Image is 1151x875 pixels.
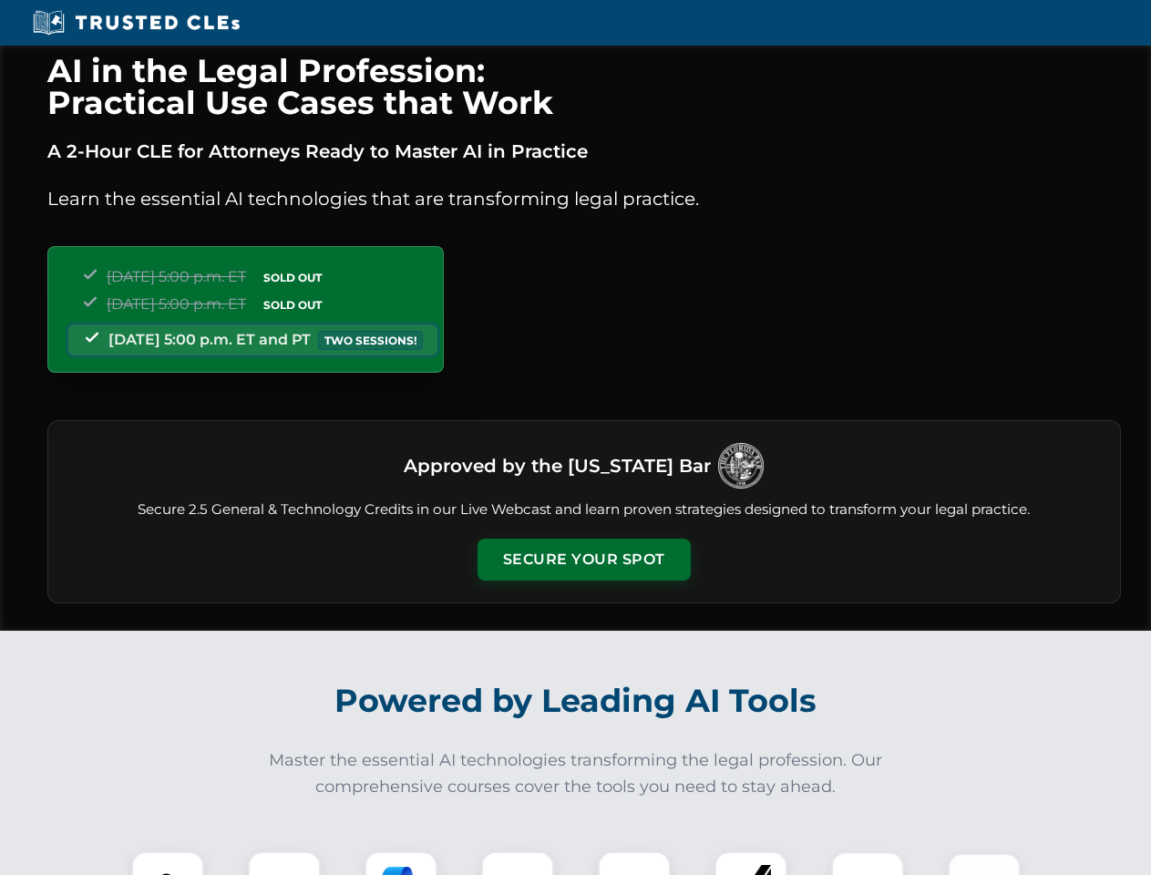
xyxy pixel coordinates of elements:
span: SOLD OUT [257,268,328,287]
img: Logo [718,443,764,489]
img: Trusted CLEs [27,9,245,36]
h2: Powered by Leading AI Tools [71,669,1081,733]
h1: AI in the Legal Profession: Practical Use Cases that Work [47,55,1121,118]
p: A 2-Hour CLE for Attorneys Ready to Master AI in Practice [47,137,1121,166]
p: Secure 2.5 General & Technology Credits in our Live Webcast and learn proven strategies designed ... [70,499,1098,520]
h3: Approved by the [US_STATE] Bar [404,449,711,482]
button: Secure Your Spot [478,539,691,581]
span: [DATE] 5:00 p.m. ET [107,295,246,313]
p: Learn the essential AI technologies that are transforming legal practice. [47,184,1121,213]
span: [DATE] 5:00 p.m. ET [107,268,246,285]
p: Master the essential AI technologies transforming the legal profession. Our comprehensive courses... [257,747,895,800]
span: SOLD OUT [257,295,328,314]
